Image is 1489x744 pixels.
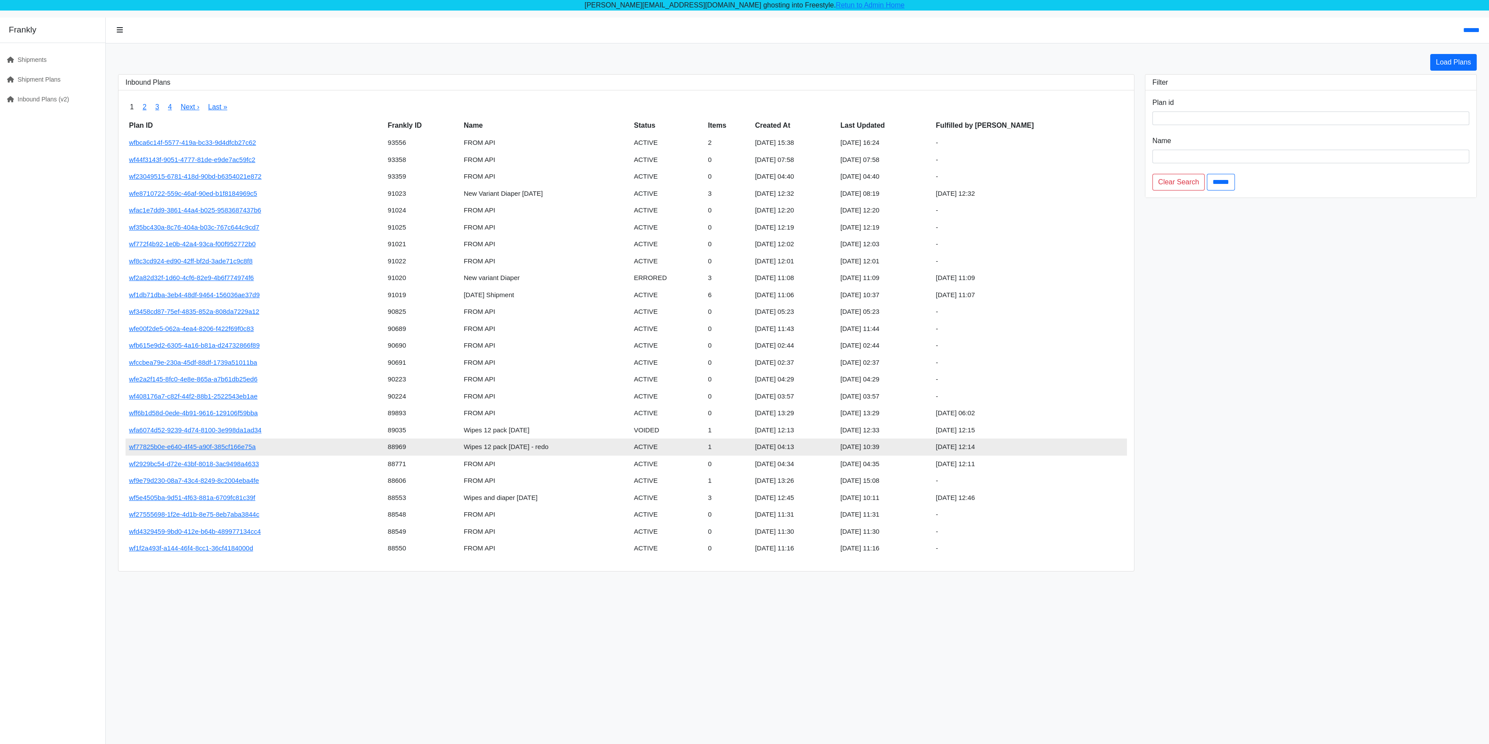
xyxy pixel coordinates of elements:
[129,257,253,265] a: wf8c3cd924-ed90-42ff-bf2d-3ade71c9c8f8
[837,405,933,422] td: [DATE] 13:29
[384,168,460,185] td: 93359
[630,523,704,540] td: ACTIVE
[704,117,751,134] th: Items
[751,472,837,489] td: [DATE] 13:26
[384,202,460,219] td: 91024
[837,219,933,236] td: [DATE] 12:19
[933,354,1127,371] td: -
[129,190,257,197] a: wfe8710722-559c-46af-90ed-b1f8184969c5
[933,472,1127,489] td: -
[933,388,1127,405] td: -
[384,472,460,489] td: 88606
[384,523,460,540] td: 88549
[704,287,751,304] td: 6
[630,270,704,287] td: ERRORED
[208,103,227,111] a: Last »
[837,388,933,405] td: [DATE] 03:57
[460,303,631,320] td: FROM API
[704,438,751,456] td: 1
[129,325,254,332] a: wfe00f2de5-062a-4ea4-8206-f422f69f0c83
[1152,136,1171,146] label: Name
[129,460,259,467] a: wf2929bc54-d72e-43bf-8018-3ac9498a4633
[384,438,460,456] td: 88969
[837,472,933,489] td: [DATE] 15:08
[933,405,1127,422] td: [DATE] 06:02
[837,371,933,388] td: [DATE] 04:29
[384,303,460,320] td: 90825
[704,320,751,338] td: 0
[384,287,460,304] td: 91019
[630,236,704,253] td: ACTIVE
[933,287,1127,304] td: [DATE] 11:07
[384,253,460,270] td: 91022
[460,506,631,523] td: FROM API
[751,287,837,304] td: [DATE] 11:06
[630,253,704,270] td: ACTIVE
[168,103,172,111] a: 4
[460,287,631,304] td: [DATE] Shipment
[129,240,256,248] a: wf772f4b92-1e0b-42a4-93ca-f00f952772b0
[460,253,631,270] td: FROM API
[837,151,933,169] td: [DATE] 07:58
[751,303,837,320] td: [DATE] 05:23
[129,223,259,231] a: wf35bc430a-8c76-404a-b03c-767c644c9cd7
[933,303,1127,320] td: -
[630,287,704,304] td: ACTIVE
[630,422,704,439] td: VOIDED
[630,320,704,338] td: ACTIVE
[384,405,460,422] td: 89893
[630,219,704,236] td: ACTIVE
[384,489,460,507] td: 88553
[129,156,255,163] a: wf44f3143f-9051-4777-81de-e9de7ac59fc2
[384,422,460,439] td: 89035
[630,456,704,473] td: ACTIVE
[630,506,704,523] td: ACTIVE
[933,168,1127,185] td: -
[837,354,933,371] td: [DATE] 02:37
[837,202,933,219] td: [DATE] 12:20
[384,134,460,151] td: 93556
[384,540,460,557] td: 88550
[837,456,933,473] td: [DATE] 04:35
[933,540,1127,557] td: -
[129,206,261,214] a: wfac1e7dd9-3861-44a4-b025-9583687437b6
[460,219,631,236] td: FROM API
[460,202,631,219] td: FROM API
[837,287,933,304] td: [DATE] 10:37
[837,320,933,338] td: [DATE] 11:44
[460,320,631,338] td: FROM API
[460,472,631,489] td: FROM API
[384,506,460,523] td: 88548
[933,236,1127,253] td: -
[933,117,1127,134] th: Fulfilled by [PERSON_NAME]
[129,477,259,484] a: wf9e79d230-08a7-43c4-8249-8c2004eba4fe
[837,523,933,540] td: [DATE] 11:30
[933,438,1127,456] td: [DATE] 12:14
[460,422,631,439] td: Wipes 12 pack [DATE]
[837,168,933,185] td: [DATE] 04:40
[933,270,1127,287] td: [DATE] 11:09
[751,354,837,371] td: [DATE] 02:37
[460,354,631,371] td: FROM API
[460,489,631,507] td: Wipes and diaper [DATE]
[630,337,704,354] td: ACTIVE
[384,456,460,473] td: 88771
[384,151,460,169] td: 93358
[129,409,258,417] a: wff6b1d58d-0ede-4b91-9616-129106f59bba
[1152,78,1469,86] h3: Filter
[630,540,704,557] td: ACTIVE
[704,168,751,185] td: 0
[704,388,751,405] td: 0
[129,359,257,366] a: wfccbea79e-230a-45df-88df-1739a51011ba
[126,97,138,117] span: 1
[837,134,933,151] td: [DATE] 16:24
[630,388,704,405] td: ACTIVE
[129,528,261,535] a: wfd4329459-9bd0-412e-b64b-489977134cc4
[837,117,933,134] th: Last Updated
[704,134,751,151] td: 2
[704,151,751,169] td: 0
[129,291,260,298] a: wf1db71dba-3eb4-48df-9464-156036ae37d9
[630,202,704,219] td: ACTIVE
[155,103,159,111] a: 3
[933,151,1127,169] td: -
